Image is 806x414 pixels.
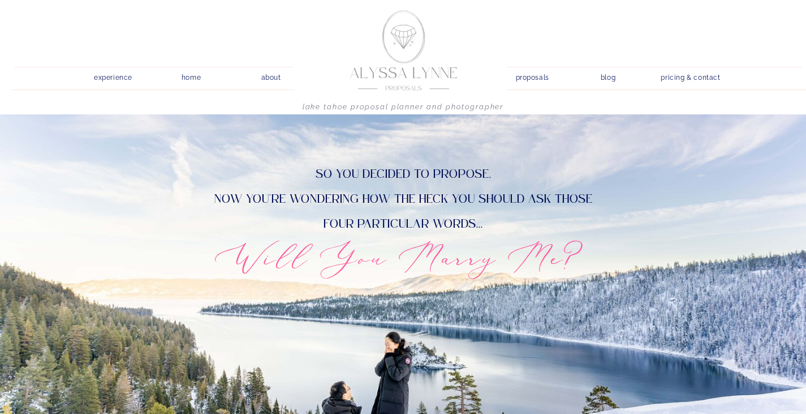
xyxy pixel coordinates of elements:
[171,162,636,234] p: So you decided to propose, now you're wondering how the heck you should ask those four particular...
[144,234,663,280] h2: Will You Marry Me?
[657,70,725,86] a: pricing & contact
[516,70,548,81] a: proposals
[175,70,208,81] a: home
[592,70,624,81] a: blog
[87,70,140,81] a: experience
[255,70,287,81] a: about
[229,103,578,117] h1: Lake Tahoe Proposal Planner and Photographer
